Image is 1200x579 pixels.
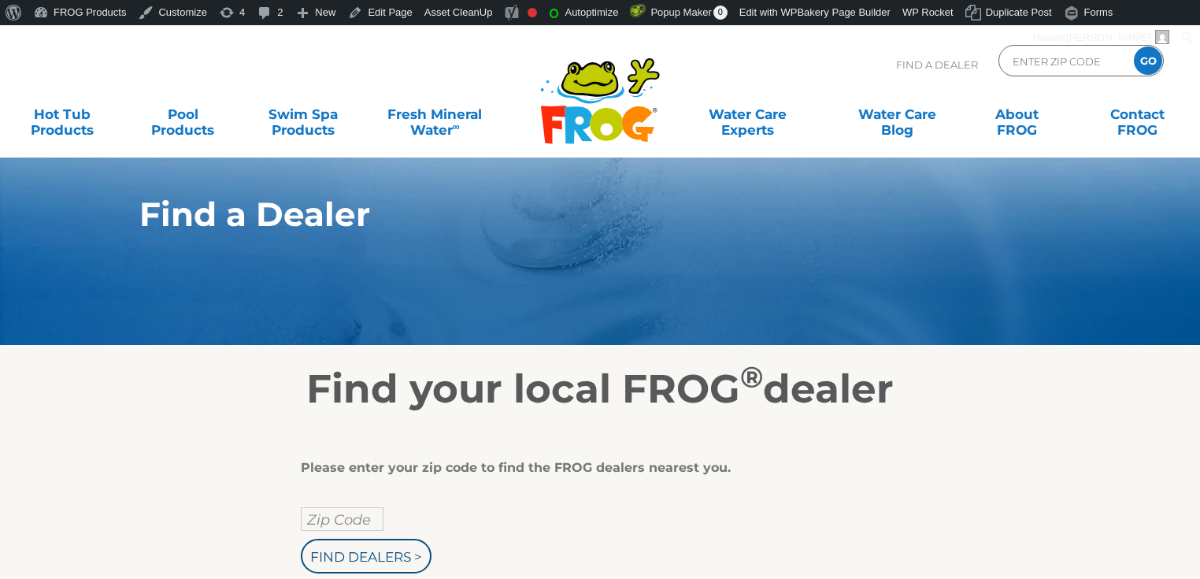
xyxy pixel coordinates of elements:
[672,98,824,130] a: Water CareExperts
[256,98,350,130] a: Swim SpaProducts
[136,98,230,130] a: PoolProducts
[376,98,493,130] a: Fresh MineralWater∞
[740,359,763,395] sup: ®
[116,366,1084,413] h2: Find your local FROG dealer
[1011,50,1117,72] input: Zip Code Form
[1066,32,1150,43] span: [PERSON_NAME]
[453,121,460,132] sup: ∞
[850,98,944,130] a: Water CareBlog
[713,6,728,20] span: 0
[1091,98,1184,130] a: ContactFROG
[16,98,109,130] a: Hot TubProducts
[896,45,978,84] p: Find A Dealer
[139,195,987,233] h1: Find a Dealer
[1028,25,1176,50] a: Howdy,
[528,8,537,17] div: Focus keyphrase not set
[1134,46,1162,75] input: GO
[301,539,431,573] input: Find Dealers >
[971,98,1065,130] a: AboutFROG
[301,460,887,476] div: Please enter your zip code to find the FROG dealers nearest you.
